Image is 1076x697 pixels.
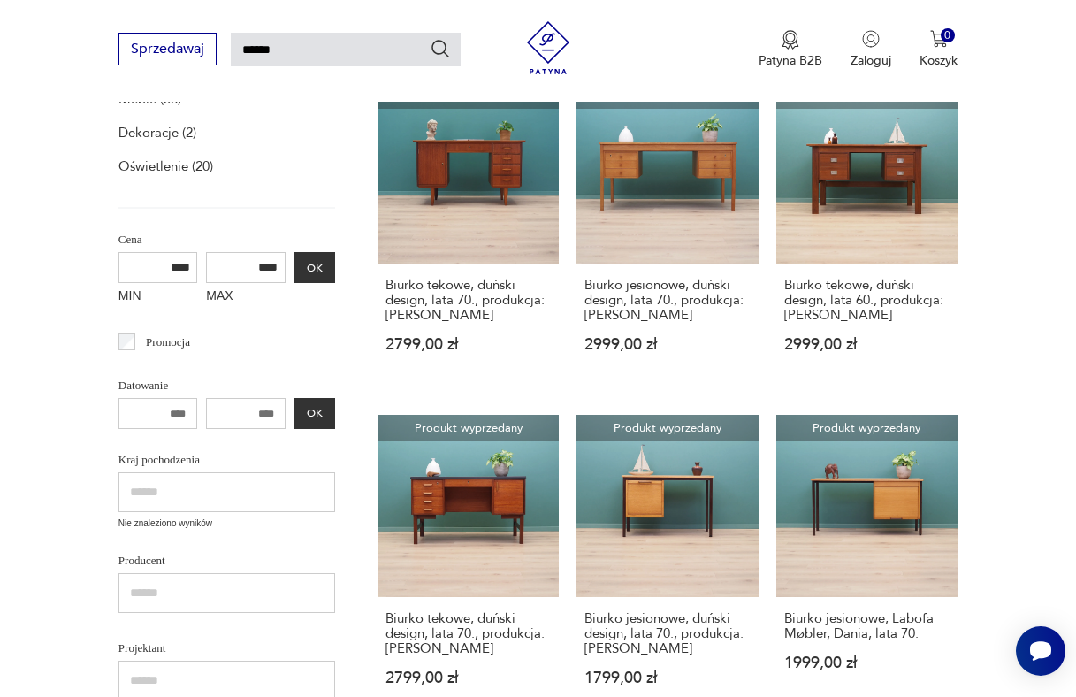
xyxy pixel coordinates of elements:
[920,30,958,69] button: 0Koszyk
[430,38,451,59] button: Szukaj
[784,278,950,323] h3: Biurko tekowe, duński design, lata 60., produkcja: [PERSON_NAME]
[584,278,750,323] h3: Biurko jesionowe, duński design, lata 70., produkcja: [PERSON_NAME]
[385,611,551,656] h3: Biurko tekowe, duński design, lata 70., produkcja: [PERSON_NAME]
[118,154,213,179] a: Oświetlenie (20)
[118,120,196,145] a: Dekoracje (2)
[759,30,822,69] button: Patyna B2B
[146,333,190,352] p: Promocja
[782,30,799,50] img: Ikona medalu
[784,337,950,352] p: 2999,00 zł
[385,670,551,686] p: 2799,00 zł
[378,82,559,387] a: Produkt wyprzedanyBiurko tekowe, duński design, lata 70., produkcja: DaniaBiurko tekowe, duński d...
[118,450,335,470] p: Kraj pochodzenia
[118,44,217,57] a: Sprzedawaj
[930,30,948,48] img: Ikona koszyka
[118,517,335,531] p: Nie znaleziono wyników
[118,230,335,249] p: Cena
[862,30,880,48] img: Ikonka użytkownika
[784,655,950,670] p: 1999,00 zł
[522,21,575,74] img: Patyna - sklep z meblami i dekoracjami vintage
[118,33,217,65] button: Sprzedawaj
[1016,626,1065,676] iframe: Smartsupp widget button
[385,278,551,323] h3: Biurko tekowe, duński design, lata 70., produkcja: [PERSON_NAME]
[920,52,958,69] p: Koszyk
[584,611,750,656] h3: Biurko jesionowe, duński design, lata 70., produkcja: [PERSON_NAME]
[118,376,335,395] p: Datowanie
[784,611,950,641] h3: Biurko jesionowe, Labofa Møbler, Dania, lata 70.
[206,283,286,311] label: MAX
[759,30,822,69] a: Ikona medaluPatyna B2B
[294,398,335,429] button: OK
[851,30,891,69] button: Zaloguj
[584,670,750,686] p: 1799,00 zł
[118,283,198,311] label: MIN
[776,82,958,387] a: Produkt wyprzedanyBiurko tekowe, duński design, lata 60., produkcja: DaniaBiurko tekowe, duński d...
[118,639,335,658] p: Projektant
[118,551,335,571] p: Producent
[294,252,335,283] button: OK
[584,337,750,352] p: 2999,00 zł
[576,82,758,387] a: Produkt wyprzedanyBiurko jesionowe, duński design, lata 70., produkcja: Domino MøblerBiurko jesio...
[385,337,551,352] p: 2799,00 zł
[759,52,822,69] p: Patyna B2B
[941,28,956,43] div: 0
[851,52,891,69] p: Zaloguj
